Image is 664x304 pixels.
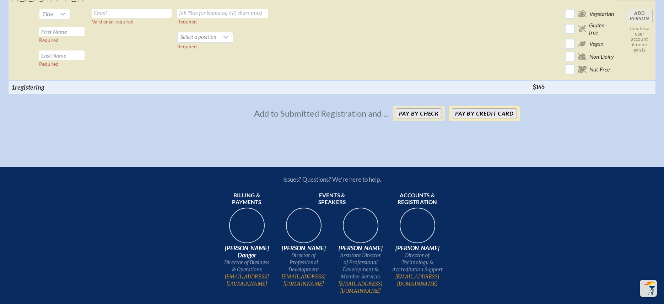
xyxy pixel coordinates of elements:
img: 94e3d245-ca72-49ea-9844-ae84f6d33c0f [281,206,326,251]
span: [PERSON_NAME] [278,245,329,252]
input: First Name [39,27,85,36]
span: Nut-Free [589,66,610,73]
a: [EMAIL_ADDRESS][DOMAIN_NAME] [335,280,386,294]
span: Non-Dairy [589,53,614,60]
p: Creates a user account if none exists [626,26,653,53]
span: [PERSON_NAME] [335,245,386,252]
span: registering [15,83,44,91]
label: Valid email required [92,19,134,25]
label: Required [39,61,59,67]
input: Job Title for Nametag (40 chars max) [177,9,268,18]
span: Director of Technology & Accreditation Support [392,252,443,273]
span: Billing & payments [221,192,272,206]
span: [PERSON_NAME] [392,245,443,252]
input: Email [92,9,172,18]
span: Vegan [589,40,603,47]
label: Required [39,37,59,43]
button: Scroll Top [640,280,657,297]
span: Title [42,11,53,17]
span: Assistant Director of Professional Development & Member Services [335,252,386,280]
span: [PERSON_NAME] Danger [221,245,272,259]
th: $145 [530,80,562,94]
img: 9c64f3fb-7776-47f4-83d7-46a341952595 [224,206,270,251]
label: Required [177,44,197,49]
span: Gluten-free [589,22,615,36]
img: 545ba9c4-c691-43d5-86fb-b0a622cbeb82 [338,206,383,251]
th: 1 [9,80,89,94]
button: Pay by Check [396,108,442,118]
span: Director of Business & Operations [221,259,272,273]
span: Title [39,9,56,19]
label: Required [177,19,197,25]
a: [EMAIL_ADDRESS][DOMAIN_NAME] [392,273,443,287]
a: [EMAIL_ADDRESS][DOMAIN_NAME] [221,273,272,287]
span: Accounts & registration [392,192,443,206]
p: Issues? Questions? We’re here to help. [207,176,457,183]
span: Director of Professional Development [278,252,329,273]
img: To the top [641,281,655,295]
a: [EMAIL_ADDRESS][DOMAIN_NAME] [278,273,329,287]
p: Add to Submitted Registration and ... [254,108,389,119]
button: Pay by Credit Card [452,108,517,118]
span: Vegetarian [589,10,614,17]
input: Last Name [39,50,85,60]
img: b1ee34a6-5a78-4519-85b2-7190c4823173 [395,206,440,251]
span: Select a position [178,32,219,42]
span: Events & speakers [307,192,358,206]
